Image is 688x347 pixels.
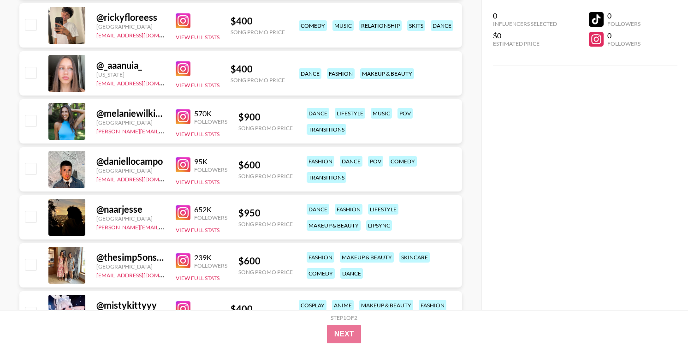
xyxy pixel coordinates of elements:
div: Song Promo Price [231,29,285,36]
img: Instagram [176,253,190,268]
button: View Full Stats [176,179,219,185]
div: 570K [194,109,227,118]
div: 0 [607,11,641,20]
div: fashion [335,204,362,215]
img: Instagram [176,13,190,28]
div: 0 [607,31,641,40]
div: dance [431,20,453,31]
div: lipsync [366,220,392,231]
div: 652K [194,205,227,214]
div: [US_STATE] [96,71,165,78]
div: Followers [607,40,641,47]
div: anime [332,300,354,311]
div: 239K [194,253,227,262]
div: $ 600 [238,255,293,267]
div: [GEOGRAPHIC_DATA] [96,215,165,222]
div: skits [407,20,425,31]
a: [PERSON_NAME][EMAIL_ADDRESS][PERSON_NAME][PERSON_NAME][DOMAIN_NAME] [96,222,320,231]
div: dance [307,204,329,215]
div: @ melaniewilking [96,108,165,119]
div: fashion [307,156,334,167]
div: $ 950 [238,207,293,219]
div: $ 400 [231,63,285,75]
div: $ 900 [238,111,293,123]
img: Instagram [176,157,190,172]
div: @ naarjesse [96,203,165,215]
div: makeup & beauty [359,300,413,311]
div: Step 1 of 2 [331,314,357,321]
div: music [332,20,354,31]
div: [GEOGRAPHIC_DATA] [96,263,165,270]
div: dance [340,268,363,279]
div: @ daniellocampo [96,156,165,167]
div: relationship [359,20,402,31]
div: transitions [307,124,346,135]
div: $0 [493,31,557,40]
a: [PERSON_NAME][EMAIL_ADDRESS][DOMAIN_NAME] [96,126,233,135]
a: [EMAIL_ADDRESS][DOMAIN_NAME] [96,30,189,39]
div: $ 400 [231,15,285,27]
button: View Full Stats [176,82,219,89]
a: [EMAIL_ADDRESS][DOMAIN_NAME] [96,270,189,279]
div: makeup & beauty [307,220,361,231]
div: [GEOGRAPHIC_DATA] [96,23,165,30]
div: @ thesimp5onsisters [96,251,165,263]
div: [GEOGRAPHIC_DATA] [96,167,165,174]
div: Song Promo Price [238,269,293,275]
div: Followers [194,262,227,269]
div: comedy [389,156,417,167]
button: View Full Stats [176,34,219,41]
div: makeup & beauty [340,252,394,263]
img: Instagram [176,205,190,220]
div: cosplay [299,300,326,311]
button: View Full Stats [176,131,219,138]
div: @ _aaanuia_ [96,60,165,71]
div: Estimated Price [493,40,557,47]
div: [GEOGRAPHIC_DATA] [96,119,165,126]
div: transitions [307,172,346,183]
div: music [371,108,392,119]
div: comedy [299,20,327,31]
img: Instagram [176,109,190,124]
div: @ mistykittyyy [96,299,165,311]
button: Next [327,325,362,343]
div: Followers [194,118,227,125]
div: 0 [493,11,557,20]
div: skincare [399,252,430,263]
div: Song Promo Price [238,125,293,132]
div: Song Promo Price [231,77,285,84]
img: Instagram [176,301,190,316]
button: View Full Stats [176,275,219,281]
div: dance [299,68,321,79]
div: 95K [194,157,227,166]
div: Song Promo Price [238,221,293,227]
button: View Full Stats [176,227,219,233]
div: Influencers Selected [493,20,557,27]
div: comedy [307,268,335,279]
div: @ rickyfloreess [96,12,165,23]
div: pov [368,156,383,167]
div: makeup & beauty [360,68,414,79]
div: $ 400 [231,303,285,315]
div: Followers [194,166,227,173]
div: Song Promo Price [238,173,293,179]
div: lifestyle [335,108,365,119]
div: Followers [607,20,641,27]
a: [EMAIL_ADDRESS][DOMAIN_NAME] [96,174,189,183]
a: [EMAIL_ADDRESS][DOMAIN_NAME] [96,78,189,87]
div: lifestyle [368,204,398,215]
div: fashion [327,68,355,79]
div: $ 600 [238,159,293,171]
div: fashion [307,252,334,263]
div: fashion [419,300,446,311]
div: dance [340,156,362,167]
div: pov [397,108,413,119]
div: dance [307,108,329,119]
div: Followers [194,214,227,221]
img: Instagram [176,61,190,76]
